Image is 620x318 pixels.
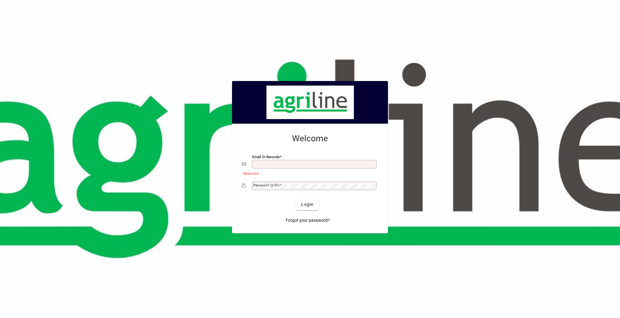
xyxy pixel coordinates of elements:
[301,201,314,208] span: Login
[253,183,280,187] mat-label: Password or Pin
[252,154,280,159] mat-label: Email or Barcode
[283,215,332,226] a: Forgot your password?
[286,217,330,224] span: Forgot your password?
[296,199,319,210] button: Login
[243,170,373,176] mat-error: Required
[242,133,378,144] h2: Welcome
